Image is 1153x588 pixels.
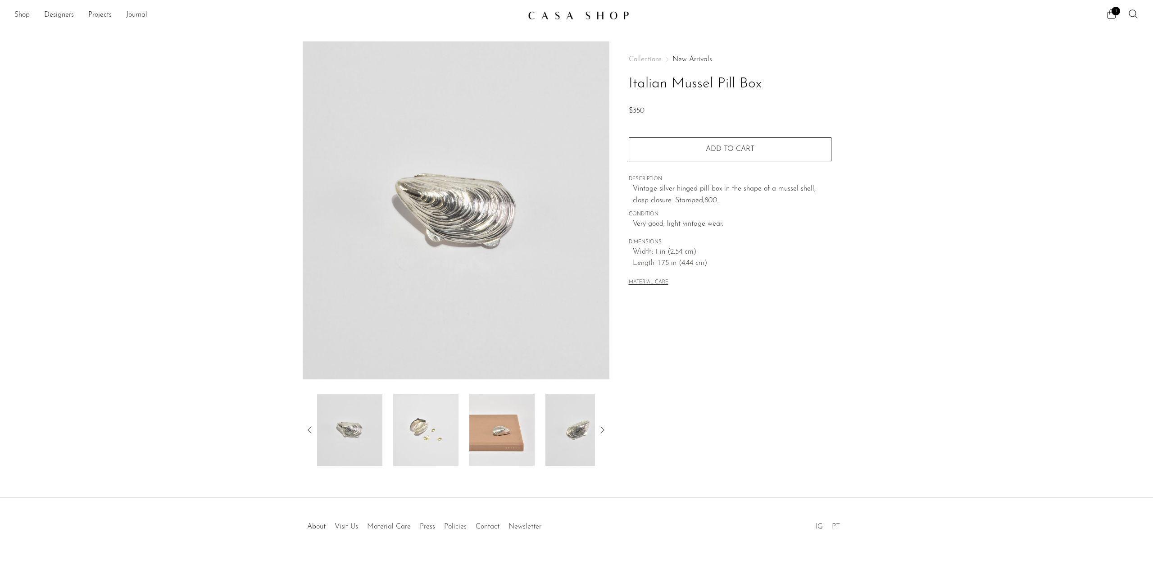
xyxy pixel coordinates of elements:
[629,56,662,63] span: Collections
[44,9,74,21] a: Designers
[126,9,147,21] a: Journal
[14,8,521,23] ul: NEW HEADER MENU
[444,523,467,530] a: Policies
[633,246,831,258] span: Width: 1 in (2.54 cm)
[832,523,840,530] a: PT
[420,523,435,530] a: Press
[629,279,668,286] button: MATERIAL CARE
[633,219,831,230] span: Very good; light vintage wear.
[317,394,382,466] img: Italian Mussel Pill Box
[367,523,411,530] a: Material Care
[307,523,326,530] a: About
[629,107,645,114] span: $350
[14,9,30,21] a: Shop
[816,523,823,530] a: IG
[393,394,458,466] img: Italian Mussel Pill Box
[88,9,112,21] a: Projects
[633,183,831,206] p: Vintage silver hinged pill box in the shape of a mussel shell, clasp closure. Stamped,
[672,56,712,63] a: New Arrivals
[706,146,754,153] span: Add to cart
[629,137,831,161] button: Add to cart
[629,73,831,96] h1: Italian Mussel Pill Box
[633,258,831,269] span: Length: 1.75 in (4.44 cm)
[303,41,609,379] img: Italian Mussel Pill Box
[629,56,831,63] nav: Breadcrumbs
[469,394,535,466] img: Italian Mussel Pill Box
[14,8,521,23] nav: Desktop navigation
[545,394,611,466] img: Italian Mussel Pill Box
[335,523,358,530] a: Visit Us
[629,210,831,219] span: CONDITION
[704,197,718,204] em: 800.
[303,516,546,533] ul: Quick links
[629,175,831,183] span: DESCRIPTION
[811,516,844,533] ul: Social Medias
[629,238,831,246] span: DIMENSIONS
[476,523,499,530] a: Contact
[1112,7,1120,15] span: 1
